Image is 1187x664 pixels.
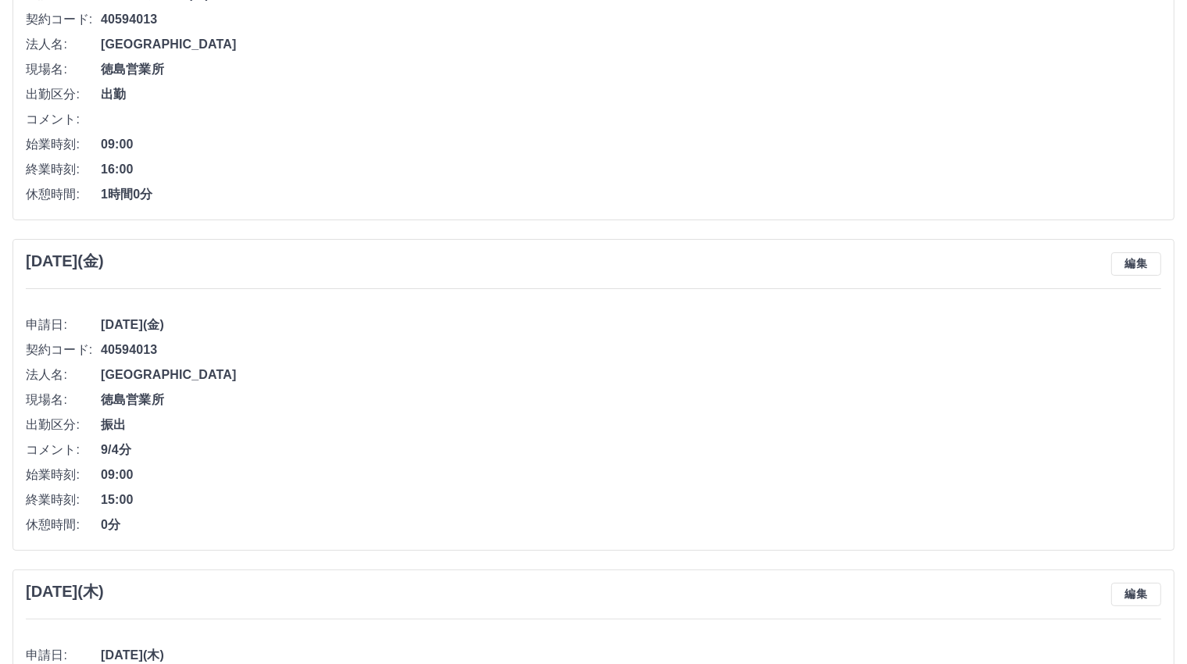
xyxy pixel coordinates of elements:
[101,60,1161,79] span: 徳島営業所
[26,35,101,54] span: 法人名:
[101,35,1161,54] span: [GEOGRAPHIC_DATA]
[101,341,1161,359] span: 40594013
[26,366,101,384] span: 法人名:
[26,10,101,29] span: 契約コード:
[26,85,101,104] span: 出勤区分:
[101,135,1161,154] span: 09:00
[26,491,101,509] span: 終業時刻:
[101,516,1161,534] span: 0分
[26,416,101,434] span: 出勤区分:
[26,60,101,79] span: 現場名:
[101,466,1161,484] span: 09:00
[26,316,101,334] span: 申請日:
[101,391,1161,409] span: 徳島営業所
[101,10,1161,29] span: 40594013
[26,583,104,601] h3: [DATE](木)
[1111,252,1161,276] button: 編集
[26,185,101,204] span: 休憩時間:
[26,135,101,154] span: 始業時刻:
[26,252,104,270] h3: [DATE](金)
[101,366,1161,384] span: [GEOGRAPHIC_DATA]
[26,516,101,534] span: 休憩時間:
[1111,583,1161,606] button: 編集
[26,466,101,484] span: 始業時刻:
[101,441,1161,459] span: 9/4分
[101,491,1161,509] span: 15:00
[26,110,101,129] span: コメント:
[101,185,1161,204] span: 1時間0分
[26,441,101,459] span: コメント:
[26,160,101,179] span: 終業時刻:
[101,160,1161,179] span: 16:00
[26,341,101,359] span: 契約コード:
[101,316,1161,334] span: [DATE](金)
[101,416,1161,434] span: 振出
[101,85,1161,104] span: 出勤
[26,391,101,409] span: 現場名:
